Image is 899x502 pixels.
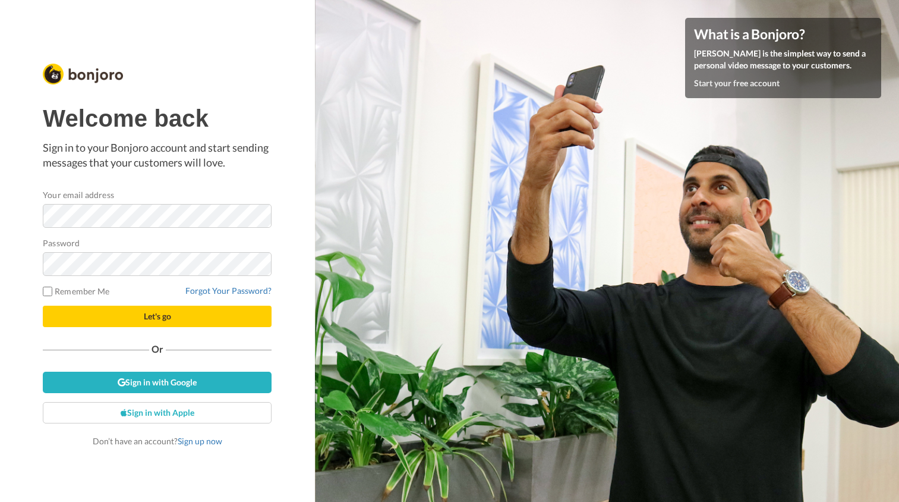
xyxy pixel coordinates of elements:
[43,306,272,327] button: Let's go
[185,285,272,296] a: Forgot Your Password?
[43,285,109,297] label: Remember Me
[93,436,222,446] span: Don’t have an account?
[43,237,80,249] label: Password
[43,140,272,171] p: Sign in to your Bonjoro account and start sending messages that your customers will love.
[178,436,222,446] a: Sign up now
[43,402,272,423] a: Sign in with Apple
[43,189,113,201] label: Your email address
[43,372,272,393] a: Sign in with Google
[43,105,272,131] h1: Welcome back
[144,311,171,321] span: Let's go
[694,48,872,71] p: [PERSON_NAME] is the simplest way to send a personal video message to your customers.
[694,78,780,88] a: Start your free account
[694,27,872,42] h4: What is a Bonjoro?
[149,345,166,353] span: Or
[43,287,52,296] input: Remember Me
